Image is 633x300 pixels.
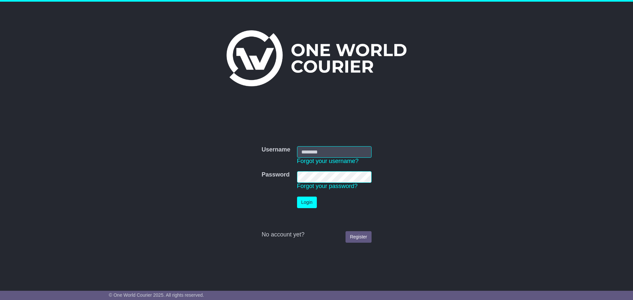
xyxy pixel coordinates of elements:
a: Register [346,231,371,243]
label: Password [261,171,289,178]
button: Login [297,197,317,208]
img: One World [226,30,407,86]
span: © One World Courier 2025. All rights reserved. [109,292,204,298]
div: No account yet? [261,231,371,238]
a: Forgot your username? [297,158,359,164]
a: Forgot your password? [297,183,358,189]
label: Username [261,146,290,153]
